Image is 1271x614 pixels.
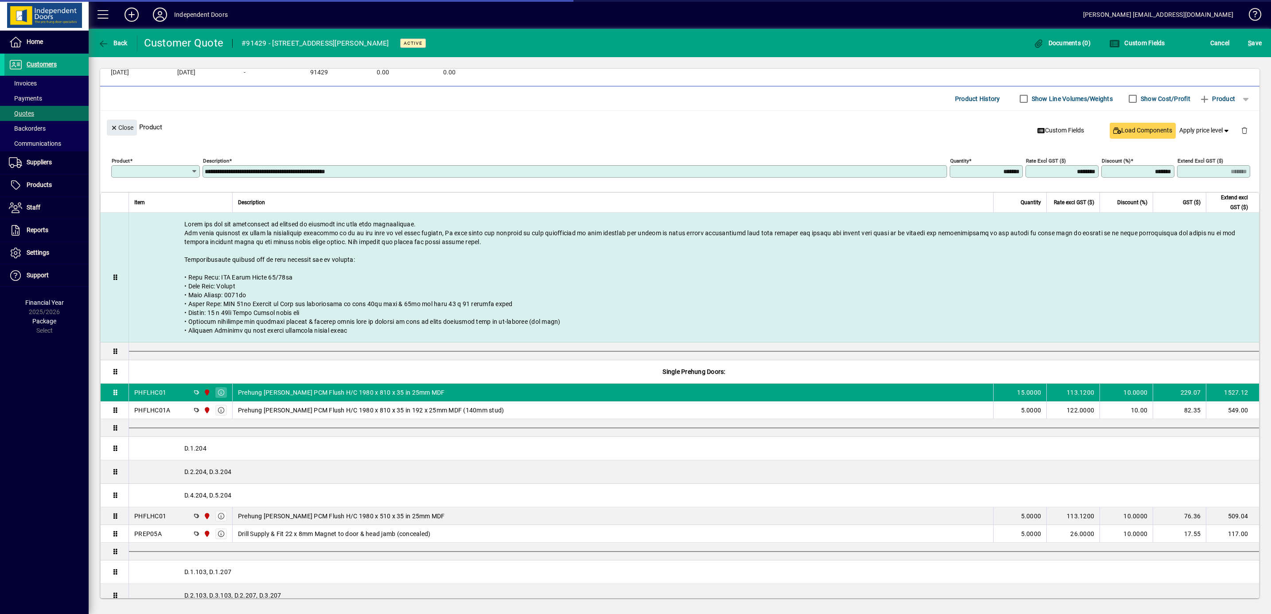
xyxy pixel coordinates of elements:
div: D.4.204, D.5.204 [129,484,1259,507]
div: [PERSON_NAME] [EMAIL_ADDRESS][DOMAIN_NAME] [1083,8,1233,22]
button: Custom Fields [1107,35,1167,51]
mat-label: Description [203,158,229,164]
span: [DATE] [111,69,129,76]
td: 82.35 [1153,401,1206,419]
span: Christchurch [201,529,211,539]
span: 0.00 [377,69,389,76]
div: PHFLHC01 [134,388,166,397]
span: ave [1248,36,1262,50]
mat-label: Rate excl GST ($) [1026,158,1066,164]
div: D.1.103, D.1.207 [129,560,1259,583]
button: Profile [146,7,174,23]
a: Communications [4,136,89,151]
button: Cancel [1208,35,1232,51]
button: Product History [951,91,1004,107]
span: - [244,69,246,76]
div: Customer Quote [144,36,224,50]
a: Quotes [4,106,89,121]
span: Settings [27,249,49,256]
a: Backorders [4,121,89,136]
span: Prehung [PERSON_NAME] PCM Flush H/C 1980 x 810 x 35 in 192 x 25mm MDF (140mm stud) [238,406,504,415]
a: Suppliers [4,152,89,174]
span: Prehung [PERSON_NAME] PCM Flush H/C 1980 x 510 x 35 in 25mm MDF [238,512,445,521]
td: 549.00 [1206,401,1259,419]
td: 76.36 [1153,507,1206,525]
span: Package [32,318,56,325]
span: Rate excl GST ($) [1054,198,1094,207]
app-page-header-button: Close [105,123,139,131]
div: #91429 - [STREET_ADDRESS][PERSON_NAME] [242,36,389,51]
span: Support [27,272,49,279]
span: 15.0000 [1017,388,1041,397]
span: Financial Year [25,299,64,306]
div: 122.0000 [1052,406,1094,415]
span: 5.0000 [1021,512,1041,521]
td: 10.00 [1099,401,1153,419]
span: [DATE] [177,69,195,76]
span: Load Components [1113,126,1172,135]
button: Close [107,120,137,136]
button: Delete [1234,120,1255,141]
mat-label: Extend excl GST ($) [1177,158,1223,164]
span: Christchurch [201,405,211,415]
a: Settings [4,242,89,264]
span: Cancel [1210,36,1230,50]
span: Home [27,38,43,45]
td: 509.04 [1206,507,1259,525]
span: Products [27,181,52,188]
button: Add [117,7,146,23]
td: 10.0000 [1099,525,1153,543]
span: Discount (%) [1117,198,1147,207]
span: Product History [955,92,1000,106]
a: Products [4,174,89,196]
div: 113.1200 [1052,512,1094,521]
a: Invoices [4,76,89,91]
div: 113.1200 [1052,388,1094,397]
span: 5.0000 [1021,406,1041,415]
span: Communications [9,140,61,147]
button: Custom Fields [1034,123,1088,139]
a: Reports [4,219,89,241]
span: Christchurch [201,388,211,397]
a: Support [4,264,89,287]
div: Lorem ips dol sit ametconsect ad elitsed do eiusmodt inc utla etdo magnaaliquae. Adm venia quisno... [129,213,1259,342]
button: Load Components [1110,123,1176,139]
a: Payments [4,91,89,106]
span: Quantity [1021,198,1041,207]
span: Product [1199,92,1235,106]
td: 10.0000 [1099,507,1153,525]
button: Documents (0) [1031,35,1093,51]
div: D.1.204 [129,437,1259,460]
span: Christchurch [201,511,211,521]
span: Close [110,120,133,135]
span: Custom Fields [1109,39,1165,47]
span: Extend excl GST ($) [1212,193,1248,212]
span: Payments [9,95,42,102]
button: Product [1195,91,1240,107]
app-page-header-button: Back [89,35,137,51]
span: Description [238,198,265,207]
td: 17.55 [1153,525,1206,543]
div: PHFLHC01A [134,406,170,415]
div: PREP05A [134,529,162,538]
span: Quotes [9,110,34,117]
td: 229.07 [1153,384,1206,401]
div: Single Prehung Doors: [129,360,1259,383]
span: S [1248,39,1252,47]
app-page-header-button: Delete [1234,126,1255,134]
button: Save [1246,35,1264,51]
span: GST ($) [1183,198,1201,207]
div: D.2.204, D.3.204 [129,460,1259,483]
span: Reports [27,226,48,233]
span: Staff [27,204,40,211]
mat-label: Discount (%) [1102,158,1131,164]
mat-label: Quantity [950,158,969,164]
span: Apply price level [1179,126,1231,135]
div: 26.0000 [1052,529,1094,538]
td: 117.00 [1206,525,1259,543]
td: 10.0000 [1099,384,1153,401]
span: 0.00 [443,69,456,76]
div: Product [100,111,1259,143]
span: Back [98,39,128,47]
span: Custom Fields [1037,126,1084,135]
